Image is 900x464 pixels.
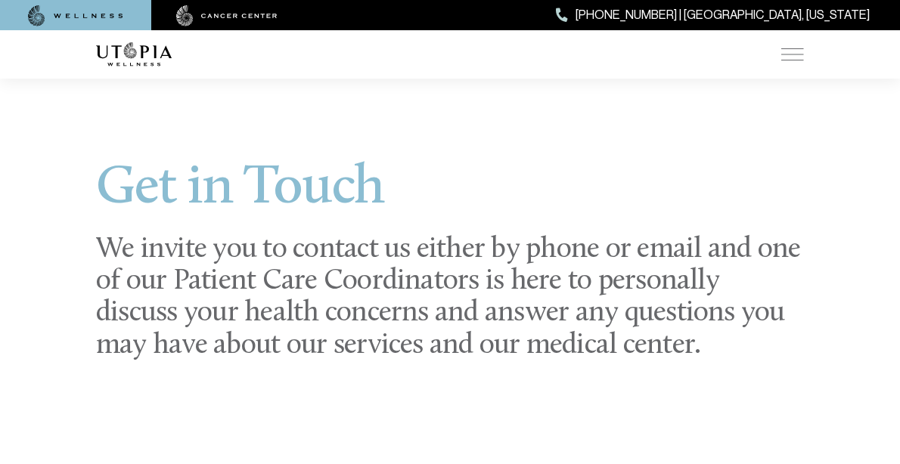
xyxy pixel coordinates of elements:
[556,5,870,25] a: [PHONE_NUMBER] | [GEOGRAPHIC_DATA], [US_STATE]
[28,5,123,26] img: wellness
[96,162,804,216] h1: Get in Touch
[176,5,278,26] img: cancer center
[576,5,870,25] span: [PHONE_NUMBER] | [GEOGRAPHIC_DATA], [US_STATE]
[96,42,172,67] img: logo
[781,48,804,60] img: icon-hamburger
[96,234,804,362] h2: We invite you to contact us either by phone or email and one of our Patient Care Coordinators is ...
